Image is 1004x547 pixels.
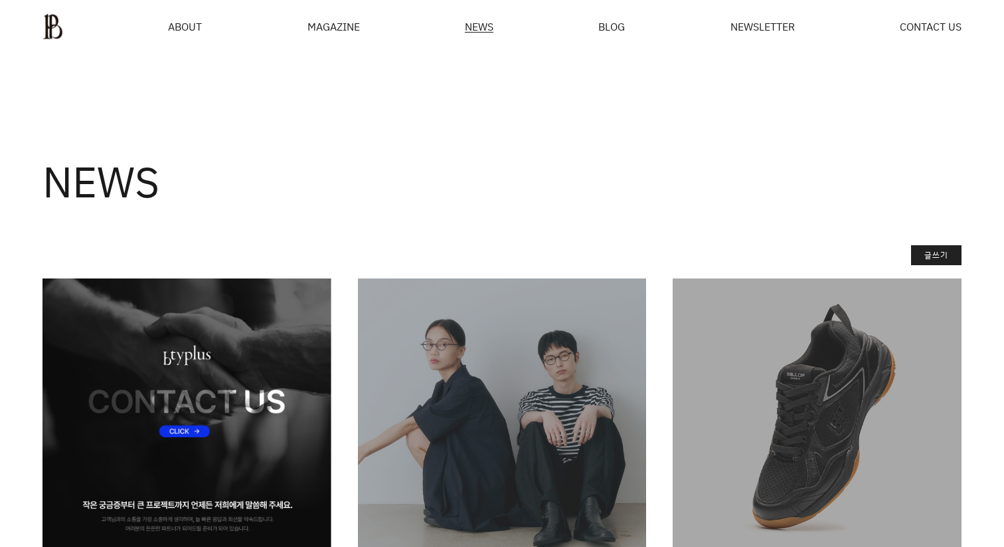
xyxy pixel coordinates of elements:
[465,21,493,33] a: NEWS
[307,21,360,32] div: MAGAZINE
[42,160,159,203] h3: NEWS
[900,21,962,32] a: CONTACT US
[598,21,625,32] a: BLOG
[168,21,202,32] a: ABOUT
[465,21,493,32] span: NEWS
[42,13,63,40] img: ba379d5522eb3.png
[911,245,962,265] a: 글쓰기
[730,21,795,32] a: NEWSLETTER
